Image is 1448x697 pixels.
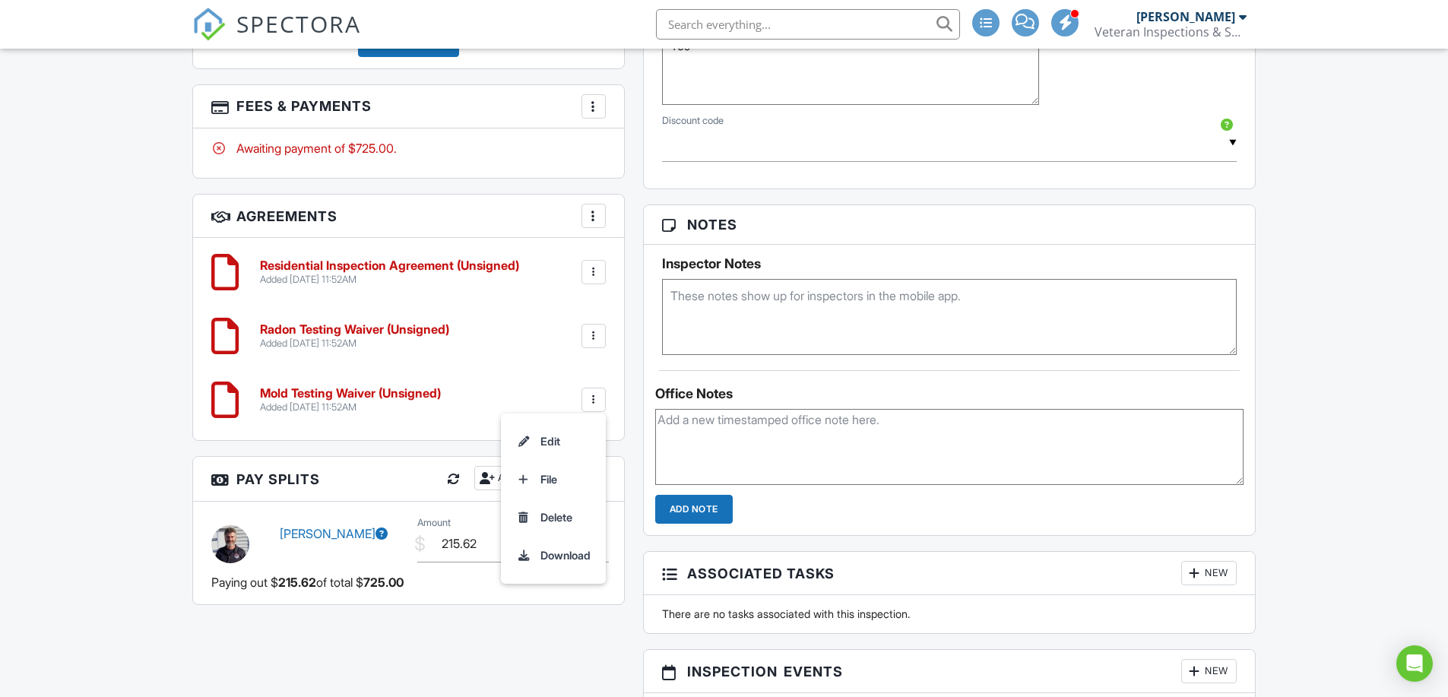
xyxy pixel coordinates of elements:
div: [PERSON_NAME] [1136,9,1235,24]
h3: Agreements [193,195,624,238]
span: 725.00 [363,574,404,591]
img: image000000.jpg [211,525,249,563]
div: Added [DATE] 11:52AM [260,401,441,413]
a: Radon Testing Waiver (Unsigned) Added [DATE] 11:52AM [260,323,449,350]
label: Discount code [662,114,724,128]
h3: Notes [644,205,1256,245]
label: Amount [417,516,451,530]
a: Edit [510,423,597,461]
textarea: When scheduling, you consent to receive calls, emails, and text messages to update you on informa... [662,29,1039,105]
input: Add Note [655,495,733,524]
h5: Inspector Notes [662,256,1237,271]
h6: Radon Testing Waiver (Unsigned) [260,323,449,337]
a: Download [510,537,597,575]
div: Awaiting payment of $725.00. [211,140,606,157]
a: SPECTORA [192,21,361,52]
span: 215.62 [278,574,316,591]
div: Veteran Inspections & Services [1095,24,1247,40]
a: [PERSON_NAME] [280,526,388,541]
div: Office Notes [655,386,1244,401]
h3: Pay Splits [193,457,624,502]
input: Search everything... [656,9,960,40]
div: Assign [474,466,545,490]
div: New [1181,561,1237,585]
span: Paying out $ [211,574,278,591]
span: Associated Tasks [687,563,835,584]
div: Added [DATE] 11:52AM [260,274,519,286]
h6: Mold Testing Waiver (Unsigned) [260,387,441,401]
a: File [510,461,597,499]
div: $ [414,531,426,557]
a: Delete [510,499,597,537]
span: of total $ [316,574,363,591]
div: Open Intercom Messenger [1396,645,1433,682]
span: Events [784,661,843,682]
h6: Residential Inspection Agreement (Unsigned) [260,259,519,273]
a: Residential Inspection Agreement (Unsigned) Added [DATE] 11:52AM [260,259,519,286]
span: Inspection [687,661,778,682]
div: Added [DATE] 11:52AM [260,337,449,350]
img: The Best Home Inspection Software - Spectora [192,8,226,41]
div: There are no tasks associated with this inspection. [653,607,1247,622]
span: SPECTORA [236,8,361,40]
a: Mold Testing Waiver (Unsigned) Added [DATE] 11:52AM [260,387,441,413]
div: New [1181,659,1237,683]
h3: Fees & Payments [193,85,624,128]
